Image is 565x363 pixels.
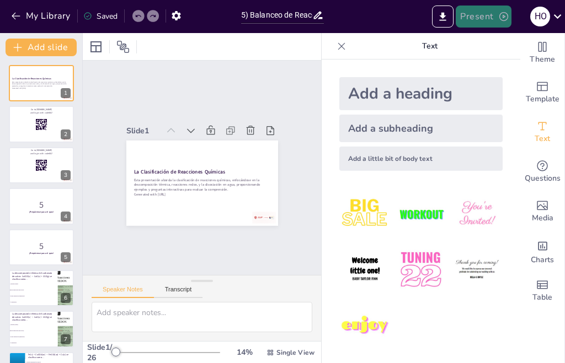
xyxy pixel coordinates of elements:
[116,40,130,53] span: Position
[532,212,553,224] span: Media
[520,73,564,112] div: Add ready made slides
[12,313,55,322] p: La descomposición térmica del carbonato de calcio: CaCO3(s) → CaO(s) + CO2(g) se clasifica como…
[10,337,57,338] span: Doble sustitución (metátesis)
[241,7,313,23] input: Insert title
[143,121,215,241] p: Generated with [URL]
[12,87,71,89] p: Generated with [URL]
[61,293,71,303] div: 6
[9,188,74,224] div: 4
[520,231,564,271] div: Add charts and graphs
[12,149,71,152] p: Go to
[395,244,446,295] img: 5.jpeg
[87,38,105,56] div: Layout
[61,88,71,98] div: 1
[10,331,57,332] span: Descomposición (no redox)
[10,284,57,285] span: Síntesis (redox)
[339,147,503,171] div: Add a little bit of body text
[12,81,71,87] p: Esta presentación aborda la clasificación de reacciones químicas, enfocándose en la descomposició...
[350,33,509,59] p: Text
[61,252,71,262] div: 5
[147,113,227,239] p: Esta presentación aborda la clasificación de reacciones químicas, enfocándose en la descomposició...
[83,11,118,21] div: Saved
[339,188,391,240] img: 1.jpeg
[531,254,554,266] span: Charts
[339,115,503,142] div: Add a subheading
[27,361,73,362] span: Doble sustitución (no redox)
[432,6,454,28] button: Export to PowerPoint
[456,6,511,28] button: Present
[339,244,391,295] img: 4.jpeg
[520,271,564,311] div: Add a table
[9,65,74,101] div: 1
[520,112,564,152] div: Add text boxes
[12,77,51,80] strong: La Clasificación de Reacciones Químicas
[12,111,71,114] p: and login with code
[28,353,71,359] p: Fe(s) + CuSO4(ac) → FeSO4(ac) + Cu(s) se clasifica como…
[6,39,77,56] button: Add slide
[530,53,555,66] span: Theme
[8,7,75,25] button: My Library
[530,7,550,26] div: H O
[29,252,54,254] strong: ¡Prepárense para el quiz!
[61,129,71,139] div: 2
[451,244,503,295] img: 6.jpeg
[9,147,74,183] div: 3
[9,229,74,266] div: 5
[10,301,57,302] span: Combustión
[535,133,550,145] span: Text
[61,170,71,180] div: 3
[61,212,71,221] div: 4
[36,149,52,151] strong: [DOMAIN_NAME]
[530,6,550,28] button: H O
[12,272,55,281] p: La descomposición térmica del carbonato de calcio: CaCO3(s) → CaO(s) + CO2(g) se clasifica como…
[36,108,52,111] strong: [DOMAIN_NAME]
[10,324,57,326] span: Síntesis (redox)
[87,342,114,363] div: Slide 1 / 26
[10,289,57,290] span: Descomposición (no redox)
[9,311,74,347] div: 7
[10,295,57,296] span: Doble sustitución (metátesis)
[520,33,564,73] div: Change the overall theme
[520,192,564,231] div: Add images, graphics, shapes or video
[161,109,212,191] strong: La Clasificación de Reacciones Químicas
[12,199,71,211] p: 5
[12,108,71,111] p: Go to
[61,334,71,344] div: 7
[9,270,74,306] div: 6
[339,77,503,110] div: Add a heading
[525,172,561,185] span: Questions
[395,188,446,240] img: 2.jpeg
[231,347,258,357] div: 14 %
[526,93,559,105] span: Template
[532,291,552,304] span: Table
[9,106,74,142] div: 2
[339,300,391,351] img: 7.jpeg
[154,286,203,298] button: Transcript
[12,240,71,252] p: 5
[520,152,564,192] div: Get real-time input from your audience
[92,286,154,298] button: Speaker Notes
[191,81,217,115] div: Slide 1
[12,152,71,155] p: and login with code
[29,210,54,213] strong: ¡Prepárense para el quiz!
[451,188,503,240] img: 3.jpeg
[276,348,315,357] span: Single View
[10,342,57,343] span: Combustión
